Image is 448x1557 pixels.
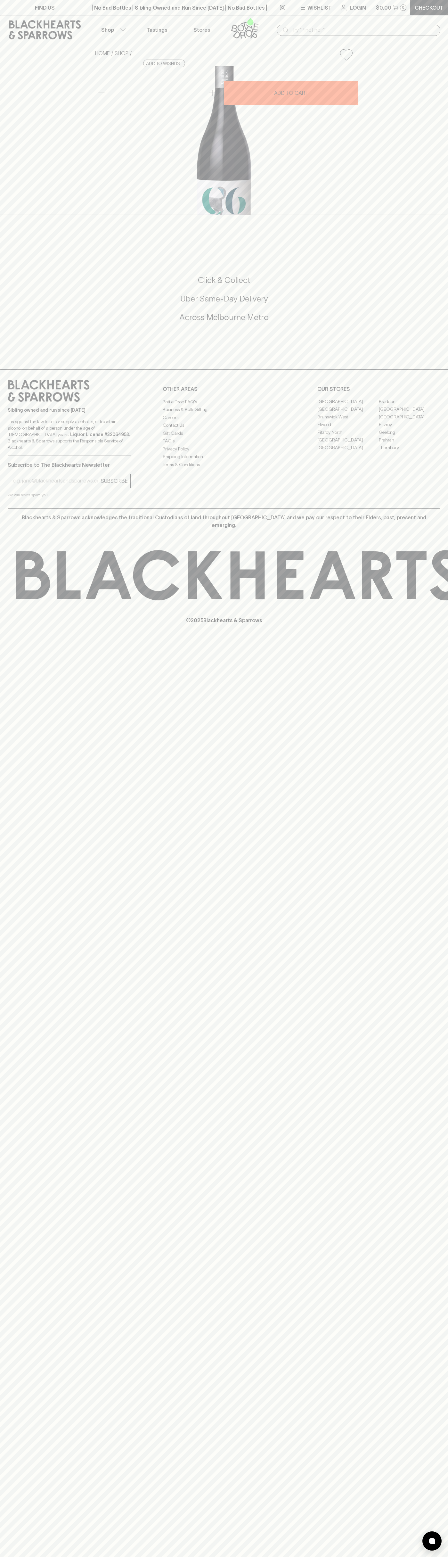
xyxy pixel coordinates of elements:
a: Geelong [379,429,440,436]
button: Add to wishlist [143,60,185,67]
p: Sibling owned and run since [DATE] [8,407,131,413]
a: Elwood [317,421,379,429]
p: Subscribe to The Blackhearts Newsletter [8,461,131,469]
a: [GEOGRAPHIC_DATA] [317,436,379,444]
button: Shop [90,15,135,44]
a: Gift Cards [163,429,286,437]
a: [GEOGRAPHIC_DATA] [317,406,379,413]
a: Shipping Information [163,453,286,461]
img: 41482.png [90,66,358,215]
p: ADD TO CART [274,89,308,97]
p: Login [350,4,366,12]
h5: Uber Same-Day Delivery [8,293,440,304]
p: We will never spam you [8,492,131,498]
input: e.g. jane@blackheartsandsparrows.com.au [13,476,98,486]
a: Fitzroy North [317,429,379,436]
strong: Liquor License #32064953 [70,432,129,437]
a: Terms & Conditions [163,461,286,468]
a: Contact Us [163,422,286,429]
p: Wishlist [307,4,332,12]
p: Tastings [147,26,167,34]
a: Prahran [379,436,440,444]
a: Tastings [134,15,179,44]
a: Privacy Policy [163,445,286,453]
p: Stores [193,26,210,34]
p: 0 [402,6,404,9]
p: $0.00 [376,4,391,12]
a: Fitzroy [379,421,440,429]
a: Braddon [379,398,440,406]
p: SUBSCRIBE [101,477,128,485]
a: Brunswick West [317,413,379,421]
a: [GEOGRAPHIC_DATA] [379,406,440,413]
input: Try "Pinot noir" [292,25,435,35]
a: Business & Bulk Gifting [163,406,286,414]
p: Shop [101,26,114,34]
h5: Click & Collect [8,275,440,285]
p: Blackhearts & Sparrows acknowledges the traditional Custodians of land throughout [GEOGRAPHIC_DAT... [12,514,436,529]
button: SUBSCRIBE [98,474,130,488]
a: HOME [95,50,110,56]
a: Thornbury [379,444,440,452]
a: Stores [179,15,224,44]
button: Add to wishlist [338,47,355,63]
a: Careers [163,414,286,421]
button: ADD TO CART [224,81,358,105]
a: [GEOGRAPHIC_DATA] [379,413,440,421]
p: It is against the law to sell or supply alcohol to, or to obtain alcohol on behalf of a person un... [8,418,131,450]
p: OTHER AREAS [163,385,286,393]
p: FIND US [35,4,55,12]
p: Checkout [415,4,444,12]
a: FAQ's [163,437,286,445]
a: [GEOGRAPHIC_DATA] [317,398,379,406]
h5: Across Melbourne Metro [8,312,440,323]
img: bubble-icon [429,1538,435,1544]
a: [GEOGRAPHIC_DATA] [317,444,379,452]
p: OUR STORES [317,385,440,393]
div: Call to action block [8,249,440,357]
a: SHOP [115,50,128,56]
a: Bottle Drop FAQ's [163,398,286,406]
